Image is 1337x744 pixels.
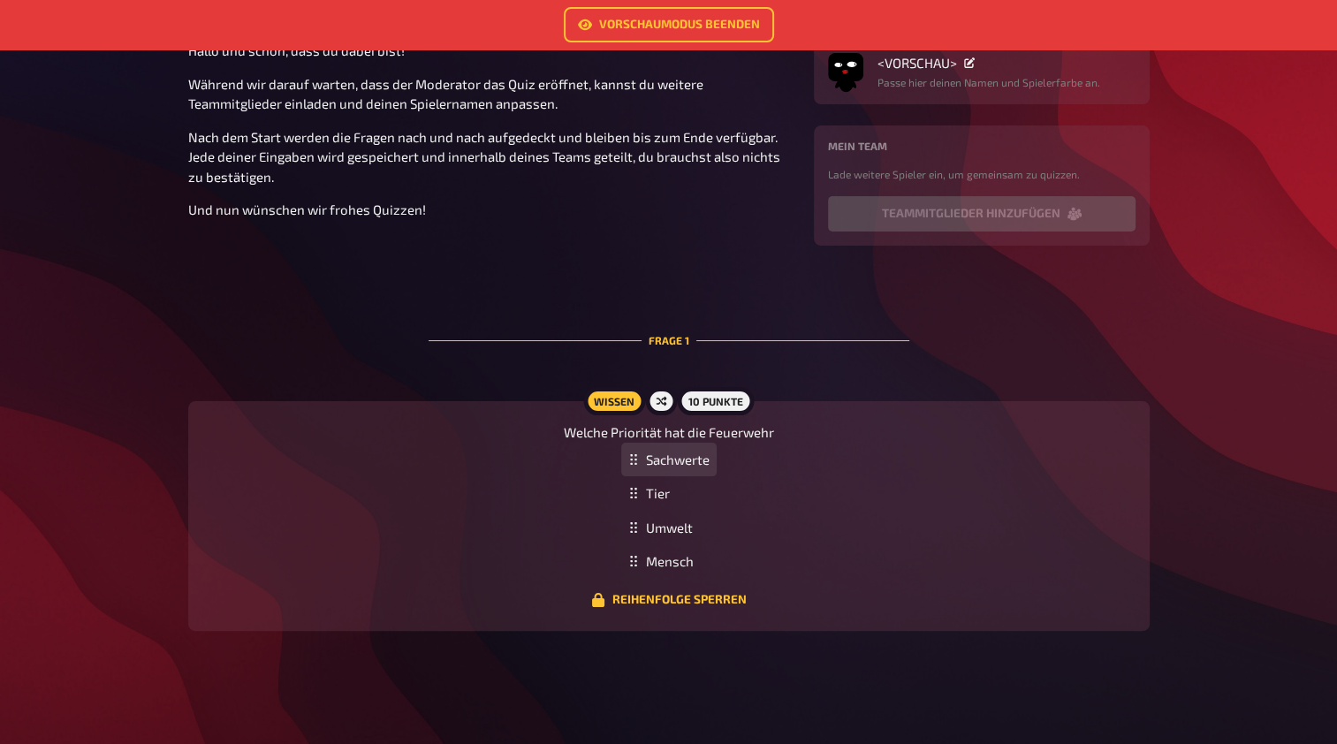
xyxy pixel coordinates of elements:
button: Teammitglieder hinzufügen [828,196,1136,232]
p: Hallo und schön, dass du dabei bist! [188,41,793,61]
p: Nach dem Start werden die Fragen nach und nach aufgedeckt und bleiben bis zum Ende verfügbar. Jed... [188,127,793,187]
div: 10 Punkte [678,387,754,415]
button: Avatar [828,55,863,90]
div: Sachwerte [621,443,717,477]
span: Welche Priorität hat die Feuerwehr [564,424,774,440]
a: Vorschaumodus beenden [564,7,774,42]
div: Umwelt [621,511,717,545]
div: Tier [621,476,717,511]
img: Avatar [828,49,863,85]
button: Reihenfolge sperren [591,593,747,607]
div: Mensch [621,544,717,579]
p: Und nun wünschen wir frohes Quizzen! [188,200,793,220]
p: Während wir darauf warten, dass der Moderator das Quiz eröffnet, kannst du weitere Teammitglieder... [188,74,793,114]
p: Lade weitere Spieler ein, um gemeinsam zu quizzen. [828,166,1136,182]
div: Frage 1 [429,290,909,391]
p: Passe hier deinen Namen und Spielerfarbe an. [877,74,1100,90]
span: <VORSCHAU> [877,55,957,71]
h4: Mein Team [828,140,1136,152]
div: Wissen [583,387,645,415]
